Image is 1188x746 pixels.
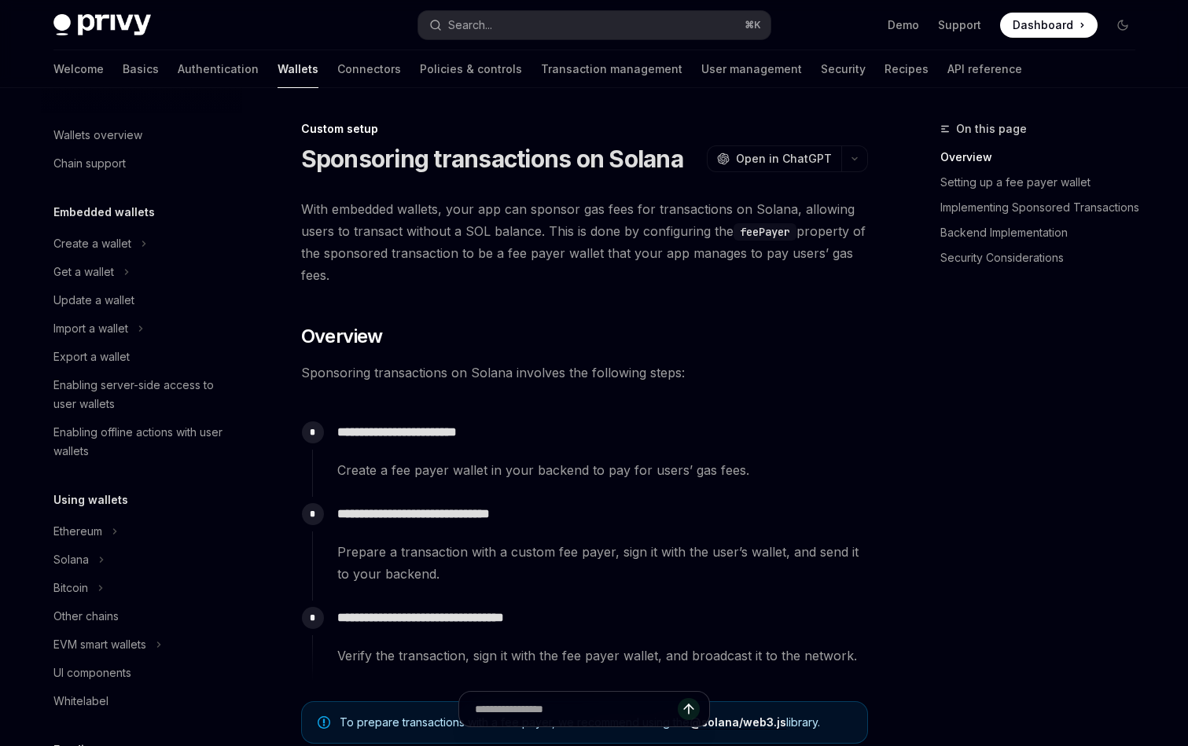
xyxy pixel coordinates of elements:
a: Welcome [53,50,104,88]
div: UI components [53,663,131,682]
span: Prepare a transaction with a custom fee payer, sign it with the user’s wallet, and send it to you... [337,541,867,585]
div: Get a wallet [53,263,114,281]
a: Enabling offline actions with user wallets [41,418,242,465]
button: Toggle dark mode [1110,13,1135,38]
a: Other chains [41,602,242,630]
a: Chain support [41,149,242,178]
a: Export a wallet [41,343,242,371]
button: Search...⌘K [418,11,771,39]
button: Send message [678,698,700,720]
a: User management [701,50,802,88]
div: Import a wallet [53,319,128,338]
div: Create a wallet [53,234,131,253]
h1: Sponsoring transactions on Solana [301,145,683,173]
a: Setting up a fee payer wallet [940,170,1148,195]
a: Connectors [337,50,401,88]
div: Wallets overview [53,126,142,145]
h5: Embedded wallets [53,203,155,222]
h5: Using wallets [53,491,128,509]
div: EVM smart wallets [53,635,146,654]
a: Implementing Sponsored Transactions [940,195,1148,220]
div: Search... [448,16,492,35]
div: Bitcoin [53,579,88,597]
button: Open in ChatGPT [707,145,841,172]
span: Sponsoring transactions on Solana involves the following steps: [301,362,868,384]
div: Enabling offline actions with user wallets [53,423,233,461]
a: Backend Implementation [940,220,1148,245]
a: Overview [940,145,1148,170]
div: Update a wallet [53,291,134,310]
a: UI components [41,659,242,687]
a: Demo [888,17,919,33]
a: Transaction management [541,50,682,88]
a: Recipes [885,50,929,88]
div: Enabling server-side access to user wallets [53,376,233,413]
div: Whitelabel [53,692,109,711]
a: API reference [947,50,1022,88]
code: feePayer [734,223,796,241]
div: Custom setup [301,121,868,137]
span: Overview [301,324,383,349]
a: Policies & controls [420,50,522,88]
span: On this page [956,119,1027,138]
span: Open in ChatGPT [736,151,832,167]
div: Other chains [53,607,119,626]
span: With embedded wallets, your app can sponsor gas fees for transactions on Solana, allowing users t... [301,198,868,286]
a: Wallets overview [41,121,242,149]
span: ⌘ K [745,19,761,31]
a: Whitelabel [41,687,242,715]
div: Solana [53,550,89,569]
span: Verify the transaction, sign it with the fee payer wallet, and broadcast it to the network. [337,645,867,667]
a: Dashboard [1000,13,1098,38]
a: Security [821,50,866,88]
span: Dashboard [1013,17,1073,33]
a: Authentication [178,50,259,88]
a: Security Considerations [940,245,1148,270]
a: Enabling server-side access to user wallets [41,371,242,418]
img: dark logo [53,14,151,36]
div: Chain support [53,154,126,173]
a: Basics [123,50,159,88]
a: Wallets [278,50,318,88]
a: Support [938,17,981,33]
div: Ethereum [53,522,102,541]
div: Export a wallet [53,347,130,366]
span: Create a fee payer wallet in your backend to pay for users’ gas fees. [337,459,867,481]
a: Update a wallet [41,286,242,314]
